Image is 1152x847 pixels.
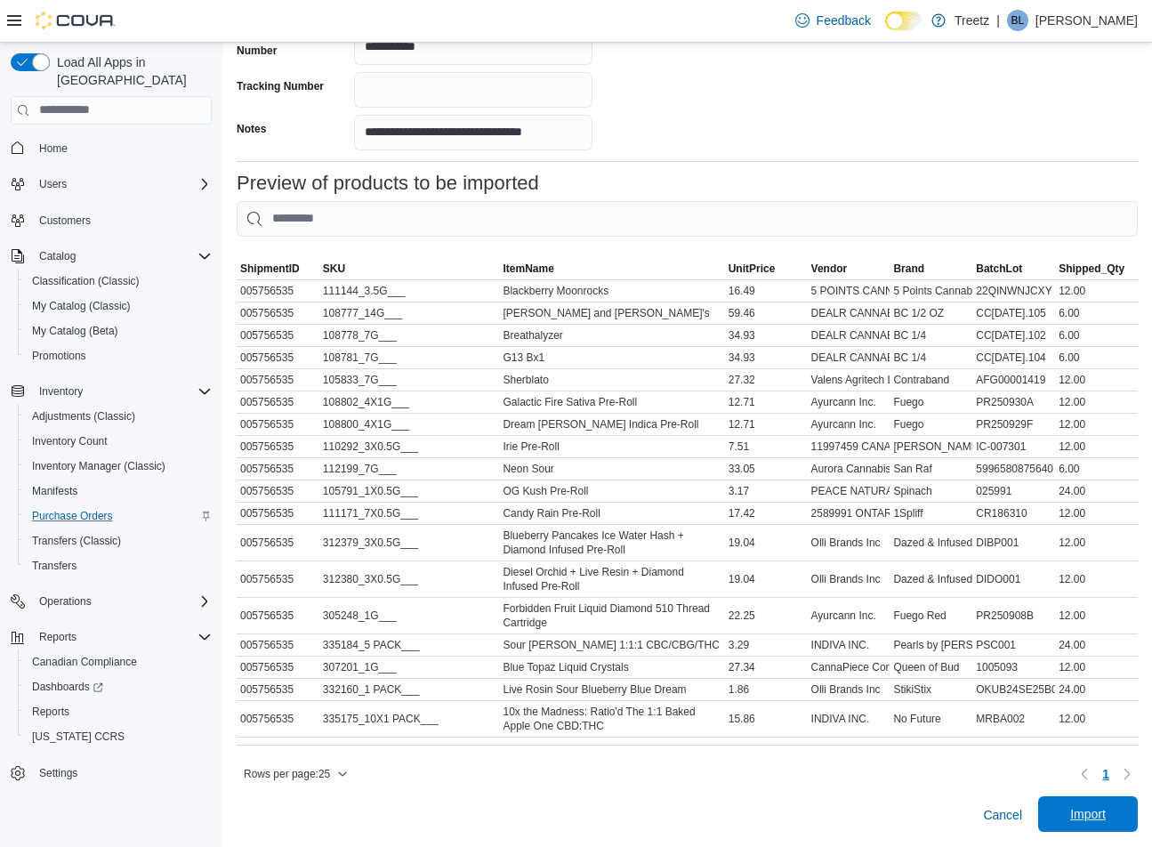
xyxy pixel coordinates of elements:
[237,532,319,553] div: 005756535
[890,569,972,590] div: Dazed & Infused
[972,347,1055,368] div: CC[DATE].104
[499,347,724,368] div: G13 Bx1
[1055,480,1138,502] div: 24.00
[32,626,212,648] span: Reports
[1055,605,1138,626] div: 12.00
[890,480,972,502] div: Spinach
[319,503,500,524] div: 111171_7X0.5G___
[890,458,972,480] div: San Raf
[32,434,108,448] span: Inventory Count
[237,503,319,524] div: 005756535
[319,391,500,413] div: 108802_4X1G___
[890,369,972,391] div: Contraband
[808,480,890,502] div: PEACE NATURALS PROJECT INC.
[808,503,890,524] div: 2589991 ONTARIO INC. (d.b.a. SESS Holdings)
[32,246,83,267] button: Catalog
[1055,280,1138,302] div: 12.00
[808,458,890,480] div: Aurora Cannabis Enterprises Inc.
[4,172,219,197] button: Users
[319,532,500,553] div: 312379_3X0.5G___
[18,319,219,343] button: My Catalog (Beta)
[25,505,120,527] a: Purchase Orders
[890,347,972,368] div: BC 1/4
[499,280,724,302] div: Blackberry Moonrocks
[319,458,500,480] div: 112199_7G___
[32,559,77,573] span: Transfers
[39,594,92,609] span: Operations
[1055,458,1138,480] div: 6.00
[499,701,724,737] div: 10x the Madness: Ratio'd The 1:1 Baked Apple One CBD:THC
[811,262,848,276] span: Vendor
[50,53,212,89] span: Load All Apps in [GEOGRAPHIC_DATA]
[237,29,347,58] label: Supplier Invoice Number
[4,760,219,786] button: Settings
[18,404,219,429] button: Adjustments (Classic)
[817,12,871,29] span: Feedback
[319,436,500,457] div: 110292_3X0.5G___
[39,384,83,399] span: Inventory
[1055,325,1138,346] div: 6.00
[972,369,1055,391] div: AFG00001419
[36,12,116,29] img: Cova
[39,177,67,191] span: Users
[1055,436,1138,457] div: 12.00
[1095,760,1116,788] button: Page 1 of 1
[319,280,500,302] div: 111144_3.5G___
[237,258,319,279] button: ShipmentID
[25,320,125,342] a: My Catalog (Beta)
[18,674,219,699] a: Dashboards
[808,657,890,678] div: CannaPiece Corp.
[725,605,808,626] div: 22.25
[499,679,724,700] div: Live Rosin Sour Blueberry Blue Dream
[237,657,319,678] div: 005756535
[32,246,212,267] span: Catalog
[237,458,319,480] div: 005756535
[972,325,1055,346] div: CC[DATE].102
[237,280,319,302] div: 005756535
[32,209,212,231] span: Customers
[1007,10,1028,31] div: Brandon Lee
[18,504,219,528] button: Purchase Orders
[972,634,1055,656] div: PSC001
[32,137,212,159] span: Home
[503,262,553,276] span: ItemName
[319,679,500,700] div: 332160_1 PACK___
[237,391,319,413] div: 005756535
[725,503,808,524] div: 17.42
[808,391,890,413] div: Ayurcann Inc.
[237,569,319,590] div: 005756535
[25,345,212,367] span: Promotions
[32,138,75,159] a: Home
[25,431,212,452] span: Inventory Count
[890,657,972,678] div: Queen of Bud
[32,381,212,402] span: Inventory
[18,429,219,454] button: Inventory Count
[18,528,219,553] button: Transfers (Classic)
[808,258,890,279] button: Vendor
[808,679,890,700] div: Olli Brands Inc
[237,679,319,700] div: 005756535
[788,3,878,38] a: Feedback
[240,262,300,276] span: ShipmentID
[319,569,500,590] div: 312380_3X0.5G___
[1074,763,1095,785] button: Previous page
[244,767,330,781] span: Rows per page : 25
[25,270,212,292] span: Classification (Classic)
[725,391,808,413] div: 12.71
[18,649,219,674] button: Canadian Compliance
[18,343,219,368] button: Promotions
[808,325,890,346] div: DEALR CANNABIS INC.
[18,454,219,479] button: Inventory Manager (Classic)
[237,369,319,391] div: 005756535
[25,701,77,722] a: Reports
[890,532,972,553] div: Dazed & Infused
[32,680,103,694] span: Dashboards
[499,302,724,324] div: [PERSON_NAME] and [PERSON_NAME]'s
[972,480,1055,502] div: 025991
[1055,679,1138,700] div: 24.00
[25,555,212,577] span: Transfers
[25,676,110,698] a: Dashboards
[319,708,500,730] div: 335175_10X1 PACK___
[237,436,319,457] div: 005756535
[18,699,219,724] button: Reports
